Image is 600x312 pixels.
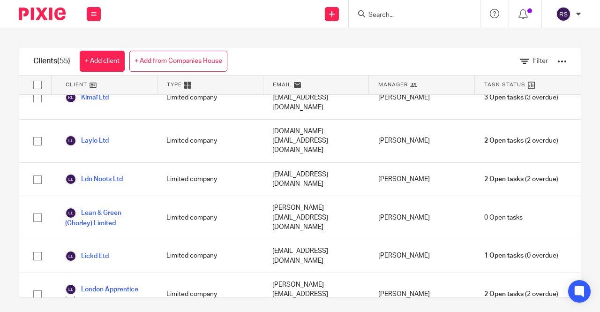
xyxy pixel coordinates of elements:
[263,120,369,162] div: [DOMAIN_NAME][EMAIL_ADDRESS][DOMAIN_NAME]
[484,93,558,102] span: (3 overdue)
[556,7,571,22] img: svg%3E
[263,239,369,273] div: [EMAIL_ADDRESS][DOMAIN_NAME]
[65,174,123,185] a: Ldn Noots Ltd
[484,81,525,89] span: Task Status
[65,207,76,219] img: svg%3E
[157,196,263,239] div: Limited company
[129,51,227,72] a: + Add from Companies House
[157,120,263,162] div: Limited company
[369,239,475,273] div: [PERSON_NAME]
[484,175,558,184] span: (2 overdue)
[65,135,76,146] img: svg%3E
[57,57,70,65] span: (55)
[369,196,475,239] div: [PERSON_NAME]
[484,289,558,299] span: (2 overdue)
[66,81,87,89] span: Client
[65,92,109,103] a: Kimaï Ltd
[484,251,558,260] span: (0 overdue)
[263,163,369,196] div: [EMAIL_ADDRESS][DOMAIN_NAME]
[378,81,408,89] span: Manager
[369,163,475,196] div: [PERSON_NAME]
[263,76,369,119] div: [PERSON_NAME][EMAIL_ADDRESS][DOMAIN_NAME]
[29,76,46,94] input: Select all
[33,56,70,66] h1: Clients
[157,76,263,119] div: Limited company
[157,163,263,196] div: Limited company
[263,196,369,239] div: [PERSON_NAME][EMAIL_ADDRESS][DOMAIN_NAME]
[65,135,109,146] a: Laylo Ltd
[484,136,524,145] span: 2 Open tasks
[484,175,524,184] span: 2 Open tasks
[65,284,76,295] img: svg%3E
[65,92,76,103] img: svg%3E
[157,239,263,273] div: Limited company
[19,8,66,20] img: Pixie
[65,174,76,185] img: svg%3E
[369,120,475,162] div: [PERSON_NAME]
[65,207,148,228] a: Lean & Green (Chorley) Limited
[65,251,76,262] img: svg%3E
[167,81,182,89] span: Type
[533,58,548,64] span: Filter
[65,284,148,304] a: London Apprentice Ltd
[484,251,524,260] span: 1 Open tasks
[484,213,523,222] span: 0 Open tasks
[367,11,452,20] input: Search
[484,93,524,102] span: 3 Open tasks
[484,289,524,299] span: 2 Open tasks
[369,76,475,119] div: [PERSON_NAME]
[484,136,558,145] span: (2 overdue)
[80,51,125,72] a: + Add client
[65,251,109,262] a: Lickd Ltd
[273,81,292,89] span: Email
